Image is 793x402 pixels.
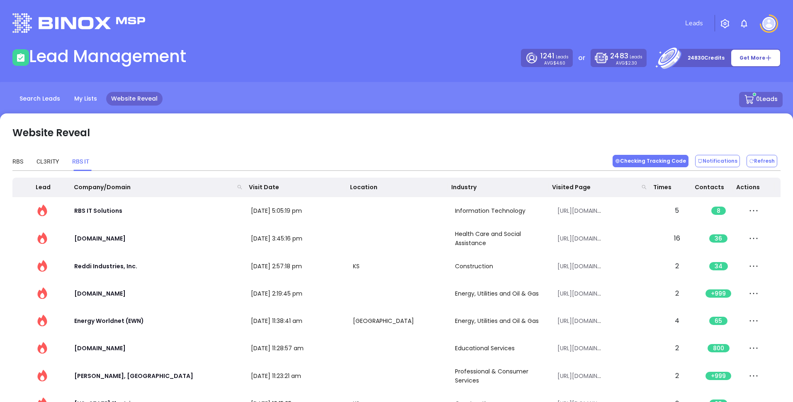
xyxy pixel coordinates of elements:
[15,92,65,106] a: Search Leads
[36,369,49,383] img: HotVisitor
[452,280,554,307] td: Energy, Utilities and Oil & Gas
[747,155,777,167] button: Refresh
[74,207,122,215] span: RBS IT Solutions
[557,289,619,298] a: [URL][DOMAIN_NAME]
[709,262,728,270] span: 34
[36,314,49,327] img: HotVisitor
[350,253,452,280] td: KS
[557,344,603,353] span: https://www.rbsitsolutions.com/
[709,317,727,325] span: 65
[452,224,554,253] td: Health Care and Social Assistance
[452,197,554,224] td: Information Technology
[557,344,619,352] a: [URL][DOMAIN_NAME]
[557,262,619,270] a: [URL][DOMAIN_NAME]
[613,155,688,167] button: Checking Tracking Code
[36,232,49,245] img: HotVisitor
[553,60,565,66] span: $4.60
[350,307,452,335] td: [GEOGRAPHIC_DATA]
[691,178,733,197] th: Contacts
[12,13,145,33] img: logo
[708,344,730,352] span: 800
[659,231,694,246] span: 16
[74,344,126,352] span: [DOMAIN_NAME]
[248,362,350,390] td: [DATE] 11:23:21 am
[616,61,637,65] p: AVG
[248,335,350,362] td: [DATE] 11:28:57 am
[557,206,603,215] span: https://www.rbsitsolutions.com/about-us/management-team/
[452,253,554,280] td: Construction
[650,178,691,197] th: Times
[739,19,749,29] img: iconNotification
[36,342,49,355] img: HotVisitor
[733,178,774,197] th: Actions
[74,372,193,380] span: [PERSON_NAME], [GEOGRAPHIC_DATA]
[248,280,350,307] td: [DATE] 2:19:45 pm
[540,51,555,61] span: 1241
[739,92,783,107] button: 0Leads
[236,181,244,193] span: search
[625,60,637,66] span: $2.30
[552,183,638,192] span: Visited Page
[682,15,706,31] a: Leads
[610,51,642,61] p: Leads
[246,178,347,197] th: Visit Date
[695,155,740,167] button: Notifications
[74,289,126,298] span: [DOMAIN_NAME]
[705,289,731,298] span: +999
[36,260,49,273] img: HotVisitor
[69,92,102,106] a: My Lists
[720,19,730,29] img: iconSetting
[659,341,694,356] span: 2
[248,307,350,335] td: [DATE] 11:38:41 am
[578,53,585,63] p: or
[74,183,234,192] span: Company/Domain
[347,178,448,197] th: Location
[544,61,565,65] p: AVG
[74,262,137,270] span: Reddi Industries, Inc.
[557,317,619,325] a: [URL][DOMAIN_NAME]
[36,287,49,300] img: HotVisitor
[452,362,554,390] td: Professional & Consumer Services
[642,185,647,190] span: search
[731,49,781,67] button: Get More
[659,313,694,328] span: 4
[557,371,603,380] span: https://www.rbsitsolutions.com/
[540,51,569,61] p: Leads
[610,51,628,61] span: 2483
[709,234,727,243] span: 36
[659,203,694,218] span: 5
[32,178,71,197] th: Lead
[12,125,90,140] p: Website Reveal
[36,157,59,166] div: CL3RITY
[452,307,554,335] td: Energy, Utilities and Oil & Gas
[659,286,694,301] span: 2
[705,372,731,380] span: +999
[106,92,163,106] a: Website Reveal
[557,316,603,325] span: https://rbsit.com/windows-upgrade/
[557,234,603,243] span: https://www.rbsitsolutions.com/
[72,157,89,166] div: RBS IT
[448,178,549,197] th: Industry
[557,372,619,380] a: [URL][DOMAIN_NAME]
[29,46,186,66] h1: Lead Management
[659,368,694,383] span: 2
[688,54,725,62] p: 24830 Credits
[36,204,49,217] img: HotVisitor
[12,157,23,166] div: RBS
[452,335,554,362] td: Educational Services
[557,234,619,243] a: [URL][DOMAIN_NAME]
[74,234,126,243] span: [DOMAIN_NAME]
[557,262,603,271] span: https://www.rbsitsolutions.com/
[248,224,350,253] td: [DATE] 3:45:16 pm
[659,259,694,274] span: 2
[557,289,603,298] span: https://www.rbsit.com/service-request/
[248,197,350,224] td: [DATE] 5:05:19 pm
[74,317,144,325] span: Energy Worldnet (EWN)
[248,253,350,280] td: [DATE] 2:57:18 pm
[237,185,242,190] span: search
[711,207,726,215] span: 8
[762,17,776,30] img: user
[557,207,619,215] a: [URL][DOMAIN_NAME]
[640,181,648,193] span: search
